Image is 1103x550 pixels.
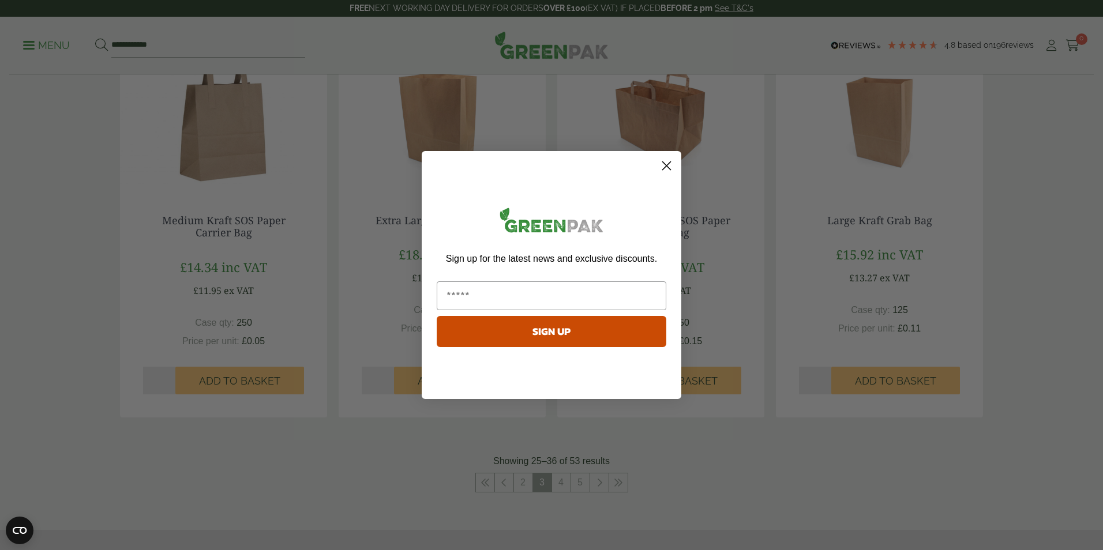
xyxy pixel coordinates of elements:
[437,316,666,347] button: SIGN UP
[6,517,33,544] button: Open CMP widget
[437,203,666,242] img: greenpak_logo
[446,254,657,263] span: Sign up for the latest news and exclusive discounts.
[656,156,677,176] button: Close dialog
[437,281,666,310] input: Email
